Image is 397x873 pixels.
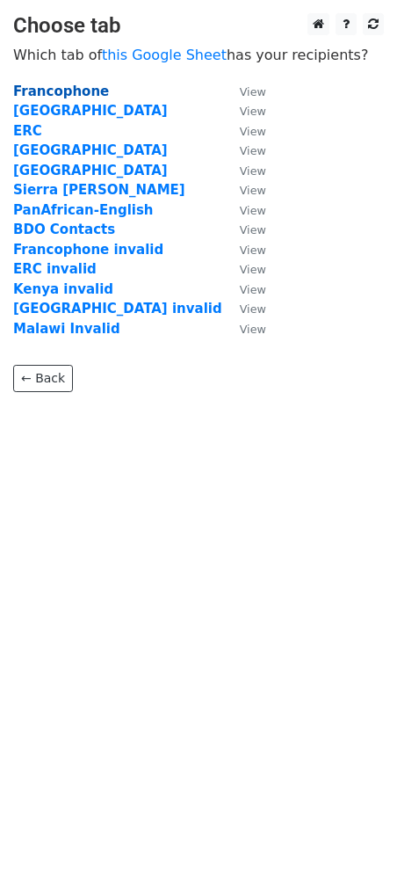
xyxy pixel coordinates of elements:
a: Sierra [PERSON_NAME] [13,182,185,198]
a: Kenya invalid [13,281,113,297]
a: PanAfrican-English [13,202,154,218]
small: View [240,244,266,257]
small: View [240,323,266,336]
small: View [240,263,266,276]
a: View [222,301,266,316]
small: View [240,283,266,296]
a: View [222,242,266,258]
a: [GEOGRAPHIC_DATA] [13,163,168,178]
small: View [240,85,266,98]
a: View [222,222,266,237]
a: View [222,281,266,297]
a: [GEOGRAPHIC_DATA] [13,103,168,119]
a: Malawi Invalid [13,321,120,337]
a: Francophone [13,84,109,99]
a: BDO Contacts [13,222,115,237]
a: ERC [13,123,42,139]
a: View [222,182,266,198]
a: View [222,142,266,158]
p: Which tab of has your recipients? [13,46,384,64]
h3: Choose tab [13,13,384,39]
small: View [240,204,266,217]
small: View [240,223,266,236]
a: View [222,202,266,218]
a: this Google Sheet [102,47,227,63]
a: ERC invalid [13,261,97,277]
a: View [222,261,266,277]
small: View [240,302,266,316]
a: View [222,321,266,337]
small: View [240,184,266,197]
a: View [222,123,266,139]
a: ← Back [13,365,73,392]
small: View [240,125,266,138]
a: [GEOGRAPHIC_DATA] invalid [13,301,222,316]
small: View [240,164,266,178]
small: View [240,105,266,118]
a: View [222,103,266,119]
a: View [222,163,266,178]
a: [GEOGRAPHIC_DATA] [13,142,168,158]
small: View [240,144,266,157]
a: View [222,84,266,99]
a: Francophone invalid [13,242,163,258]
